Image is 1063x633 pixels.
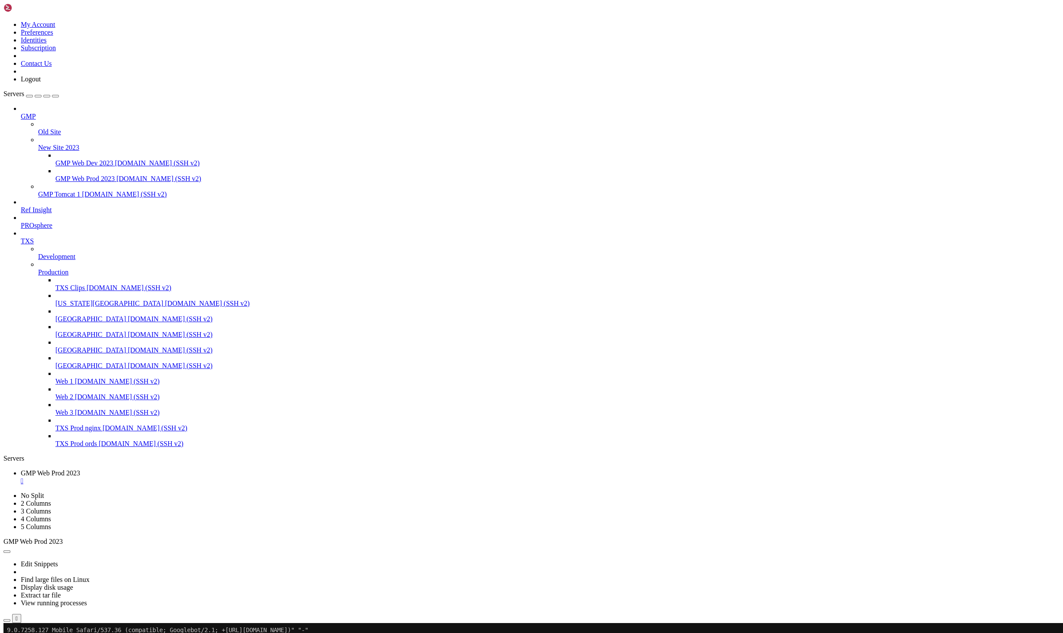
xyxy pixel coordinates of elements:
span: Production [38,268,68,276]
li: TXS Prod nginx [DOMAIN_NAME] (SSH v2) [55,417,1060,432]
img: Shellngn [3,3,53,12]
a: Preferences [21,29,53,36]
span: [GEOGRAPHIC_DATA] [55,362,126,369]
li: GMP Tomcat 1 [DOMAIN_NAME] (SSH v2) [38,183,1060,198]
span: [GEOGRAPHIC_DATA] [55,315,126,323]
x-row: .1; Nexus 5X Build/MMB29P) AppleWebKit/537.36 (KHTML, like Gecko) Chrome/139.0.7258.127 Mobile Sa... [3,33,797,40]
span: [DOMAIN_NAME] (SSH v2) [128,315,213,323]
x-row: 0630100007F084A,3EE1BBD57C3731B1E0630100007F084A,42&cs=17C687E2A3786FC00289B1794BE2E5422" "Mozill... [3,533,797,541]
a: No Split [21,492,44,499]
a: 5 Columns [21,523,51,530]
a: [GEOGRAPHIC_DATA] [DOMAIN_NAME] (SSH v2) [55,362,1060,370]
li: [GEOGRAPHIC_DATA] [DOMAIN_NAME] (SSH v2) [55,354,1060,370]
a: Old Site [38,128,1060,136]
li: [GEOGRAPHIC_DATA] [DOMAIN_NAME] (SSH v2) [55,323,1060,339]
a: Web 2 [DOMAIN_NAME] (SSH v2) [55,393,1060,401]
span: GMP Web Prod 2023 [3,538,63,545]
x-row: 9.0.7258.127 Mobile Safari/537.36 (compatible; Googlebot/2.1; +[URL][DOMAIN_NAME])" "-" [3,3,797,11]
a: GMP Web Dev 2023 [DOMAIN_NAME] (SSH v2) [55,159,1060,167]
x-row: s 5X Build/MMB29P) AppleWebKit/537.36 (KHTML, like Gecko) Chrome/139.0.7258.127 Mobile Safari/537... [3,430,797,438]
li: Ref Insight [21,198,1060,214]
span: [DOMAIN_NAME] (SSH v2) [165,300,250,307]
x-row: [TECHNICAL_ID] - - [[DATE]:13:20:20 +0000] "POST /ords/wwv_flow.ajax?p_context=110:45:33452599699... [3,548,797,555]
span: [DOMAIN_NAME] (SSH v2) [75,393,160,400]
a: Production [38,268,1060,276]
span: TXS Clips [55,284,85,291]
a:  [21,477,1060,485]
span: [US_STATE][GEOGRAPHIC_DATA] [55,300,163,307]
span: [DOMAIN_NAME] (SSH v2) [115,159,200,167]
a: 3 Columns [21,507,51,515]
x-row: [TECHNICAL_ID] - - [[DATE]:13:20:19 +0000] "POST /ords/wwv_flow.ajax?p_context=110:45:33452599699... [3,504,797,511]
li: GMP [21,105,1060,198]
span: [DOMAIN_NAME] (SSH v2) [103,424,187,432]
x-row: [TECHNICAL_ID] - - [[DATE]:13:20:18 +0000] "POST /ords/wwv_flow.ajax?p_context=110:45:33452599699... [3,482,797,489]
a: TXS Clips [DOMAIN_NAME] (SSH v2) [55,284,1060,292]
a: GMP [21,113,1060,120]
x-row: Safari/537.36 (compatible; Googlebot/2.1; +[URL][DOMAIN_NAME])" "-" [3,563,797,570]
span: Web 3 [55,409,73,416]
li: [US_STATE][GEOGRAPHIC_DATA] [DOMAIN_NAME] (SSH v2) [55,292,1060,307]
x-row: [TECHNICAL_ID] - - [[DATE]:13:20:13 +0000] "GET /ords/f?p=110:13:13053974219050:::RP,13:P13_SONG_... [3,423,797,430]
x-row: [TECHNICAL_ID] - - [[DATE]:13:20:18 +0000] "GET / HTTP/1.1" 302 138 "-" "ELB-HealthChecker/2.0" "-" [3,475,797,482]
span: New Site 2023 [38,144,79,151]
a: Logout [21,75,41,83]
span: TXS Prod nginx [55,424,101,432]
a: GMP Web Prod 2023 [21,469,1060,485]
a: Find large files on Linux [21,576,90,583]
x-row: Safari/537.36 (compatible; Googlebot/2.1; +[URL][DOMAIN_NAME])" "-" [3,497,797,504]
span: [DOMAIN_NAME] (SSH v2) [87,284,171,291]
a: PROsphere [21,222,1060,229]
x-row: [TECHNICAL_ID] - - [[DATE]:13:20:14 +0000] "GET /ords/f?p=110:13:7686479802362:::RP,13:P13_SONG_G... [3,438,797,445]
x-row: E0630100007F084A,3EE1BBD57C3731B1E0630100007F084A,42&cs=17C687E2A3786FC00289B1794BE2E5422" "Mozil... [3,489,797,497]
li: [GEOGRAPHIC_DATA] [DOMAIN_NAME] (SSH v2) [55,339,1060,354]
li: PROsphere [21,214,1060,229]
a: View running processes [21,599,87,607]
x-row: [TECHNICAL_ID] - - [[DATE]:13:20:19 +0000] "POST /ords/wwv_flow.ajax?p_context=110:45:33452599699... [3,526,797,533]
x-row: Nexus 5X Build/MMB29P) AppleWebKit/537.36 (KHTML, like Gecko) Chrome/139.0.7258.127 Mobile Safari... [3,445,797,452]
a: [US_STATE][GEOGRAPHIC_DATA] [DOMAIN_NAME] (SSH v2) [55,300,1060,307]
a: New Site 2023 [38,144,1060,152]
a: 4 Columns [21,515,51,523]
a: GMP Web Prod 2023 [DOMAIN_NAME] (SSH v2) [55,175,1060,183]
a: Web 3 [DOMAIN_NAME] (SSH v2) [55,409,1060,417]
li: Web 3 [DOMAIN_NAME] (SSH v2) [55,401,1060,417]
a: Development [38,253,1060,261]
span: [DOMAIN_NAME] (SSH v2) [116,175,201,182]
li: Old Site [38,120,1060,136]
a: Subscription [21,44,56,52]
span: [GEOGRAPHIC_DATA] [55,346,126,354]
a: Ref Insight [21,206,1060,214]
span: Web 2 [55,393,73,400]
a: TXS [21,237,1060,245]
div: Servers [3,455,1060,462]
x-row: [TECHNICAL_ID] - - [[DATE]:13:20:15 +0000] "GET /ords/f?p=110:45::::RP,45:P45_SGID,P45_TID,P45_RE... [3,452,797,460]
li: TXS [21,229,1060,448]
li: TXS Clips [DOMAIN_NAME] (SSH v2) [55,276,1060,292]
a: Edit Snippets [21,560,58,568]
span: [DOMAIN_NAME] (SSH v2) [128,331,213,338]
a: [GEOGRAPHIC_DATA] [DOMAIN_NAME] (SSH v2) [55,346,1060,354]
span: PROsphere [21,222,52,229]
span: GMP Web Prod 2023 [55,175,115,182]
a: 2 Columns [21,500,51,507]
x-row: [TECHNICAL_ID] - - [[DATE]:13:19:56 +0000] "POST /ords/wwv_flow.ajax?p_context=110:101:1569703373... [3,26,797,33]
x-row: tml)" "-" [3,467,797,475]
span: GMP [21,113,36,120]
span: GMP Web Prod 2023 [21,469,80,477]
span: [DOMAIN_NAME] (SSH v2) [82,191,167,198]
li: Development [38,245,1060,261]
li: Web 2 [DOMAIN_NAME] (SSH v2) [55,385,1060,401]
li: TXS Prod ords [DOMAIN_NAME] (SSH v2) [55,432,1060,448]
span: [DOMAIN_NAME] (SSH v2) [128,346,213,354]
span: Web 1 [55,378,73,385]
span: [DOMAIN_NAME] (SSH v2) [75,409,160,416]
button:  [12,614,21,623]
div:  [16,615,18,622]
a: Servers [3,90,59,97]
a: TXS Prod nginx [DOMAIN_NAME] (SSH v2) [55,424,1060,432]
span: GMP Tomcat 1 [38,191,81,198]
a: [GEOGRAPHIC_DATA] [DOMAIN_NAME] (SSH v2) [55,331,1060,339]
li: GMP Web Prod 2023 [DOMAIN_NAME] (SSH v2) [55,167,1060,183]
